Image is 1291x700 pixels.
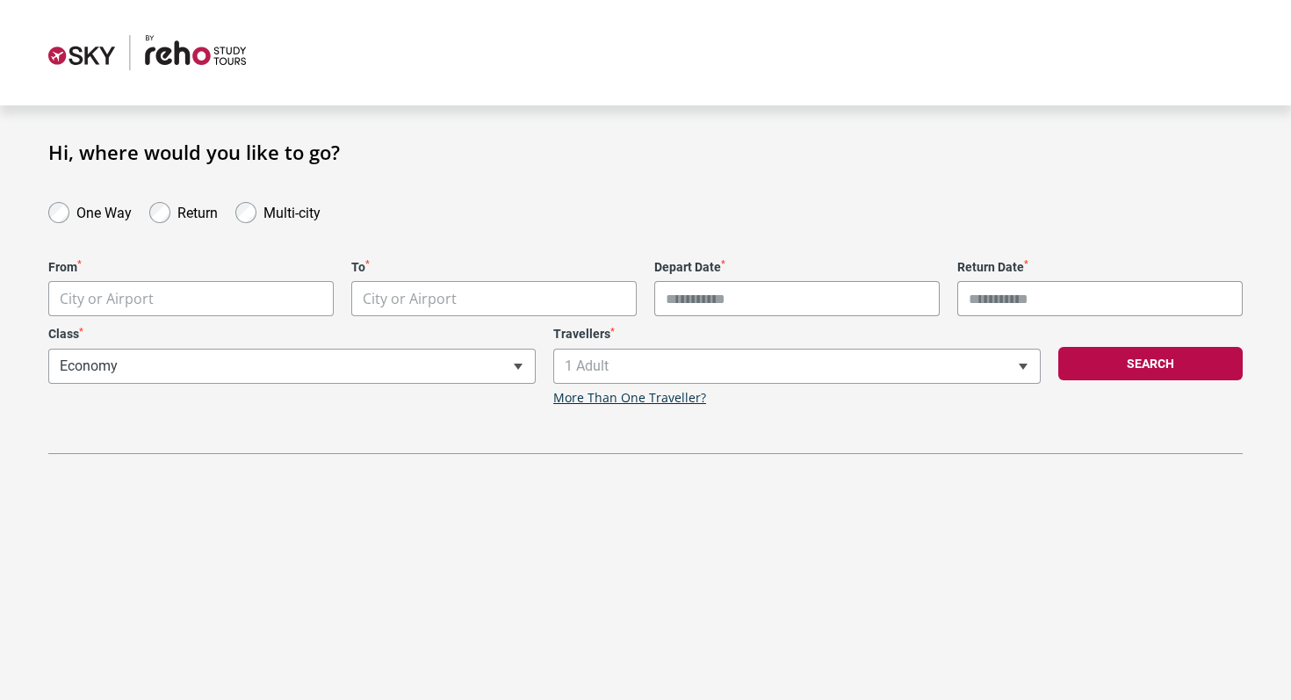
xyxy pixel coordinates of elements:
[553,349,1041,384] span: 1 Adult
[60,289,154,308] span: City or Airport
[351,260,637,275] label: To
[1058,347,1243,380] button: Search
[48,349,536,384] span: Economy
[363,289,457,308] span: City or Airport
[553,327,1041,342] label: Travellers
[49,350,535,383] span: Economy
[553,391,706,406] a: More Than One Traveller?
[48,327,536,342] label: Class
[49,282,333,316] span: City or Airport
[48,260,334,275] label: From
[76,200,132,221] label: One Way
[48,281,334,316] span: City or Airport
[352,282,636,316] span: City or Airport
[957,260,1243,275] label: Return Date
[48,141,1243,163] h1: Hi, where would you like to go?
[351,281,637,316] span: City or Airport
[554,350,1040,383] span: 1 Adult
[263,200,321,221] label: Multi-city
[654,260,940,275] label: Depart Date
[177,200,218,221] label: Return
